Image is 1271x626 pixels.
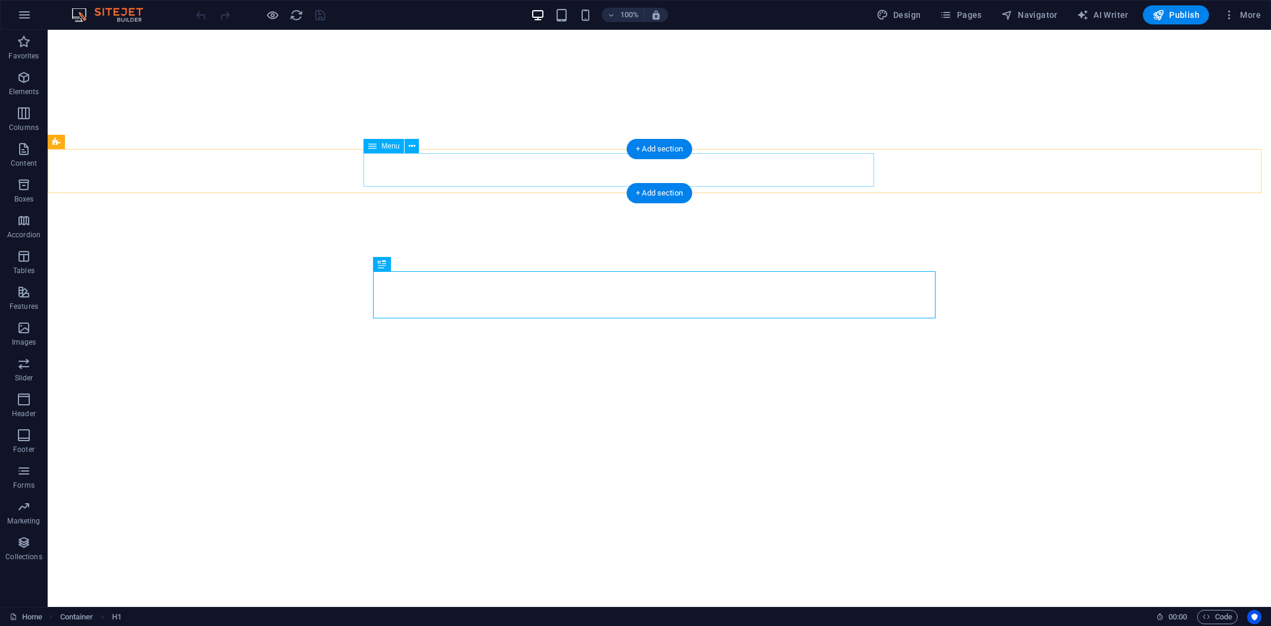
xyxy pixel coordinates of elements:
span: 00 00 [1169,610,1187,624]
button: Navigator [996,5,1062,24]
button: reload [289,8,303,22]
button: 100% [602,8,644,22]
p: Boxes [14,194,34,204]
span: Click to select. Double-click to edit [60,610,94,624]
i: Reload page [290,8,303,22]
p: Content [11,159,37,168]
p: Elements [9,87,39,97]
a: Click to cancel selection. Double-click to open Pages [10,610,42,624]
p: Favorites [8,51,39,61]
nav: breadcrumb [60,610,122,624]
p: Images [12,337,36,347]
p: Footer [13,445,35,454]
p: Slider [15,373,33,383]
span: Code [1202,610,1232,624]
span: Publish [1152,9,1199,21]
p: Collections [5,552,42,562]
p: Marketing [7,516,40,526]
button: More [1219,5,1266,24]
button: Click here to leave preview mode and continue editing [265,8,279,22]
button: Code [1197,610,1238,624]
div: + Add section [626,139,692,159]
p: Header [12,409,36,419]
button: Publish [1143,5,1209,24]
img: Editor Logo [69,8,158,22]
h6: Session time [1156,610,1188,624]
button: Design [872,5,926,24]
span: Navigator [1001,9,1058,21]
p: Tables [13,266,35,275]
div: Design (Ctrl+Alt+Y) [872,5,926,24]
span: More [1223,9,1261,21]
span: AI Writer [1077,9,1129,21]
h6: 100% [620,8,639,22]
span: : [1177,612,1179,621]
span: Menu [381,142,399,150]
div: + Add section [626,183,692,203]
span: Click to select. Double-click to edit [112,610,122,624]
p: Forms [13,481,35,490]
span: Design [877,9,921,21]
p: Accordion [7,230,41,240]
p: Features [10,302,38,311]
p: Columns [9,123,39,132]
button: Pages [935,5,986,24]
i: On resize automatically adjust zoom level to fit chosen device. [651,10,661,20]
button: AI Writer [1072,5,1133,24]
span: Pages [940,9,981,21]
button: Usercentrics [1247,610,1261,624]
